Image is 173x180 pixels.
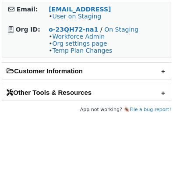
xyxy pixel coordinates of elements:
[49,26,98,33] a: o-23QH72-na1
[130,107,171,112] a: File a bug report!
[52,33,105,40] a: Workforce Admin
[52,40,107,47] a: Org settings page
[104,26,138,33] a: On Staging
[16,26,40,33] strong: Org ID:
[49,33,112,54] span: • • •
[2,63,171,79] h2: Customer Information
[52,13,101,20] a: User on Staging
[2,84,171,101] h2: Other Tools & Resources
[17,6,38,13] strong: Email:
[100,26,102,33] strong: /
[52,47,112,54] a: Temp Plan Changes
[49,6,111,13] a: [EMAIL_ADDRESS]
[2,105,171,114] footer: App not working? 🪳
[49,13,101,20] span: •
